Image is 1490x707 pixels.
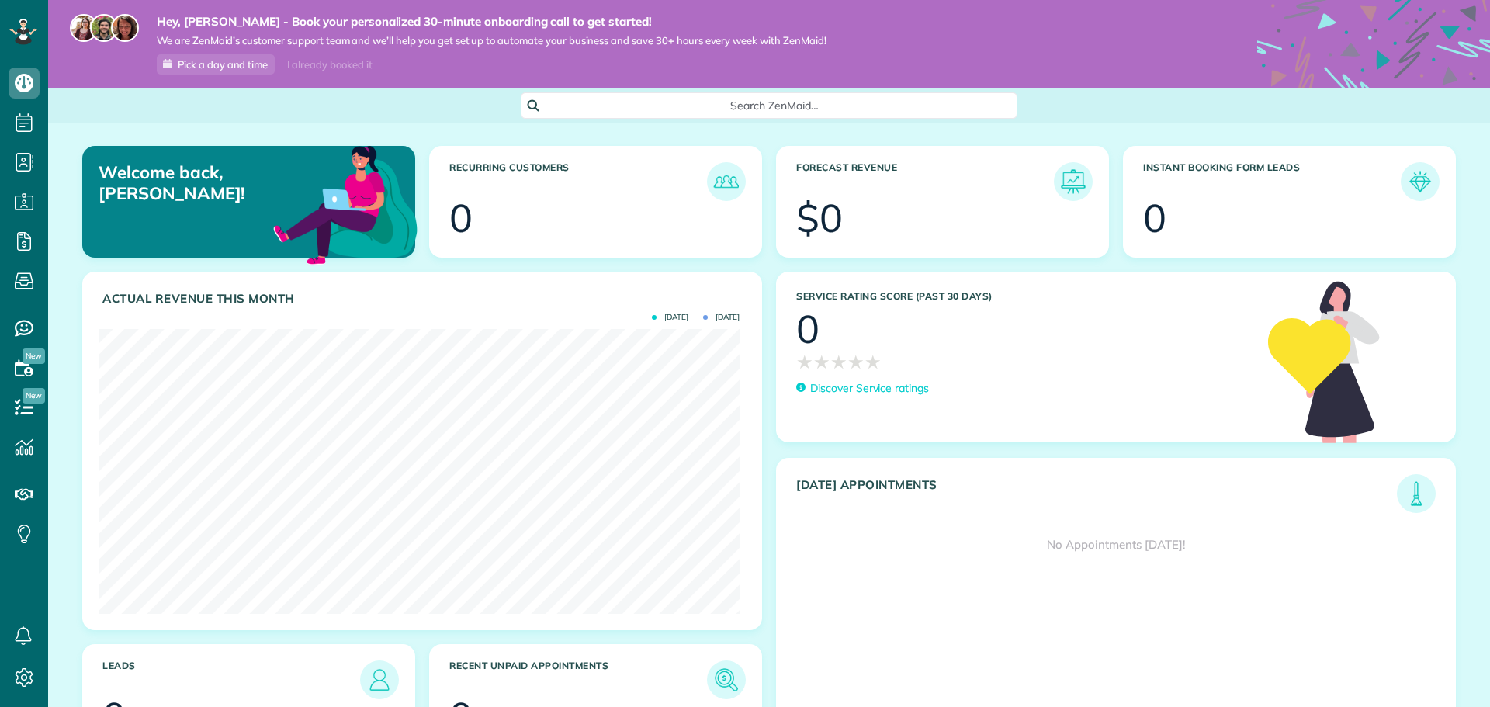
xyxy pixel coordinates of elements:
h3: Service Rating score (past 30 days) [796,291,1253,302]
div: 0 [796,310,819,348]
span: ★ [813,348,830,376]
h3: Actual Revenue this month [102,292,746,306]
p: Welcome back, [PERSON_NAME]! [99,162,309,203]
img: maria-72a9807cf96188c08ef61303f053569d2e2a8a1cde33d635c8a3ac13582a053d.jpg [70,14,98,42]
img: michelle-19f622bdf1676172e81f8f8fba1fb50e276960ebfe0243fe18214015130c80e4.jpg [111,14,139,42]
img: icon_forecast_revenue-8c13a41c7ed35a8dcfafea3cbb826a0462acb37728057bba2d056411b612bbbe.png [1058,166,1089,197]
h3: [DATE] Appointments [796,478,1397,513]
span: [DATE] [652,314,688,321]
img: icon_form_leads-04211a6a04a5b2264e4ee56bc0799ec3eb69b7e499cbb523a139df1d13a81ae0.png [1405,166,1436,197]
a: Discover Service ratings [796,380,929,397]
span: ★ [865,348,882,376]
span: ★ [830,348,847,376]
img: icon_unpaid_appointments-47b8ce3997adf2238b356f14209ab4cced10bd1f174958f3ca8f1d0dd7fffeee.png [711,664,742,695]
div: I already booked it [278,55,381,75]
div: 0 [1143,199,1166,237]
img: dashboard_welcome-42a62b7d889689a78055ac9021e634bf52bae3f8056760290aed330b23ab8690.png [270,128,421,279]
img: icon_leads-1bed01f49abd5b7fead27621c3d59655bb73ed531f8eeb49469d10e621d6b896.png [364,664,395,695]
span: New [23,348,45,364]
h3: Forecast Revenue [796,162,1054,201]
img: icon_todays_appointments-901f7ab196bb0bea1936b74009e4eb5ffbc2d2711fa7634e0d609ed5ef32b18b.png [1401,478,1432,509]
span: ★ [847,348,865,376]
span: ★ [796,348,813,376]
a: Pick a day and time [157,54,275,75]
p: Discover Service ratings [810,380,929,397]
h3: Instant Booking Form Leads [1143,162,1401,201]
h3: Recent unpaid appointments [449,660,707,699]
div: $0 [796,199,843,237]
strong: Hey, [PERSON_NAME] - Book your personalized 30-minute onboarding call to get started! [157,14,826,29]
span: Pick a day and time [178,58,268,71]
div: No Appointments [DATE]! [777,513,1455,577]
h3: Leads [102,660,360,699]
img: icon_recurring_customers-cf858462ba22bcd05b5a5880d41d6543d210077de5bb9ebc9590e49fd87d84ed.png [711,166,742,197]
span: New [23,388,45,404]
span: [DATE] [703,314,740,321]
div: 0 [449,199,473,237]
img: jorge-587dff0eeaa6aab1f244e6dc62b8924c3b6ad411094392a53c71c6c4a576187d.jpg [90,14,118,42]
h3: Recurring Customers [449,162,707,201]
span: We are ZenMaid’s customer support team and we’ll help you get set up to automate your business an... [157,34,826,47]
